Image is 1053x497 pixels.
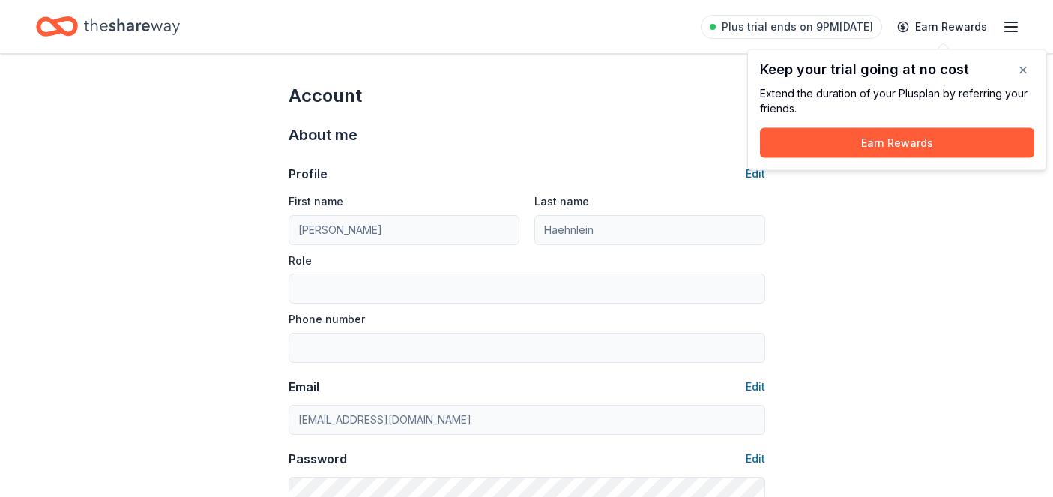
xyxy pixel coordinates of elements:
div: Extend the duration of your Plus plan by referring your friends. [760,86,1034,116]
button: Edit [746,378,765,396]
div: Account [289,84,765,108]
button: Edit [746,165,765,183]
div: About me [289,123,765,147]
a: Home [36,9,180,44]
span: Plus trial ends on 9PM[DATE] [722,18,873,36]
div: Email [289,378,319,396]
div: Password [289,450,347,468]
div: Keep your trial going at no cost [760,62,1034,77]
button: Edit [746,450,765,468]
a: Plus trial ends on 9PM[DATE] [701,15,882,39]
a: Earn Rewards [888,13,996,40]
label: Phone number [289,312,365,327]
label: First name [289,194,343,209]
div: Profile [289,165,328,183]
label: Role [289,253,312,268]
label: Last name [534,194,589,209]
button: Earn Rewards [760,128,1034,158]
